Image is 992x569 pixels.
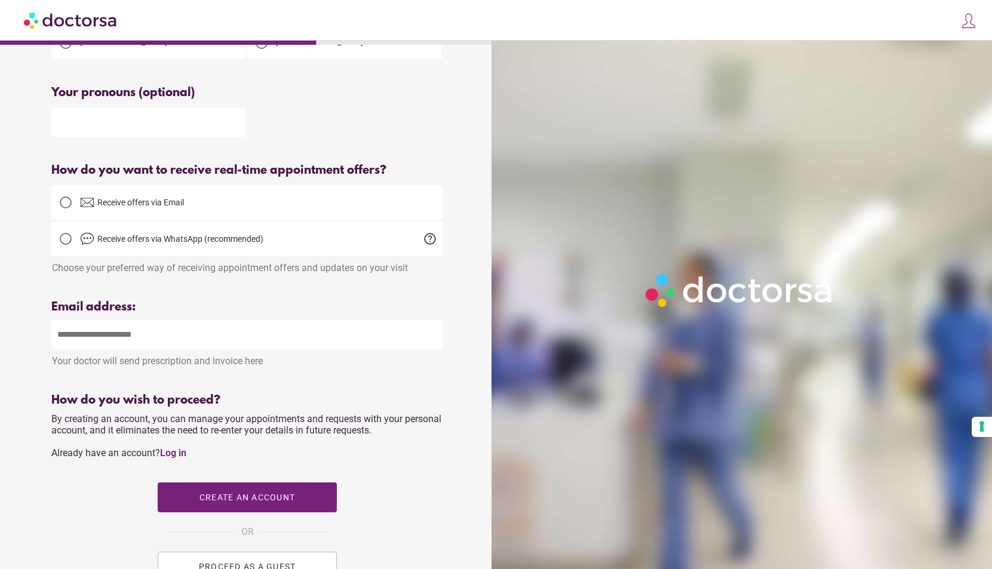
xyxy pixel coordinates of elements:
span: OR [241,524,254,540]
img: Logo-Doctorsa-trans-White-partial-flat.png [640,268,839,312]
div: How do you want to receive real-time appointment offers? [51,164,443,177]
span: Create an account [199,493,295,502]
span: Receive offers via WhatsApp (recommended) [97,234,263,244]
span: By creating an account, you can manage your appointments and requests with your personal account,... [51,413,441,459]
button: Your consent preferences for tracking technologies [972,417,992,437]
div: Your pronouns (optional) [51,86,443,100]
img: email [80,195,94,210]
div: How do you wish to proceed? [51,393,443,407]
img: icons8-customer-100.png [960,13,977,29]
span: Receive offers via Email [97,198,184,207]
button: Create an account [158,482,337,512]
img: Doctorsa.com [24,7,118,33]
img: chat [80,232,94,246]
div: Your doctor will send prescription and invoice here [51,349,443,367]
div: Choose your preferred way of receiving appointment offers and updates on your visit [51,256,443,273]
div: Email address: [51,300,443,314]
a: Log in [160,447,186,459]
span: help [423,232,437,246]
